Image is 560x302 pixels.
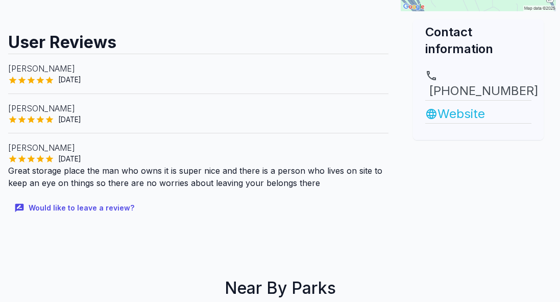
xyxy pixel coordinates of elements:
[425,69,531,100] a: [PHONE_NUMBER]
[54,75,85,85] span: [DATE]
[8,165,388,189] p: Great storage place the man who owns it is super nice and there is a person who lives on site to ...
[54,114,85,125] span: [DATE]
[8,62,388,75] p: [PERSON_NAME]
[8,23,388,54] h2: User Reviews
[401,140,556,268] iframe: Advertisement
[425,24,531,57] h2: Contact information
[8,197,142,219] button: Would like to leave a review?
[425,105,531,123] a: Website
[8,142,388,154] p: [PERSON_NAME]
[8,102,388,114] p: [PERSON_NAME]
[54,154,85,164] span: [DATE]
